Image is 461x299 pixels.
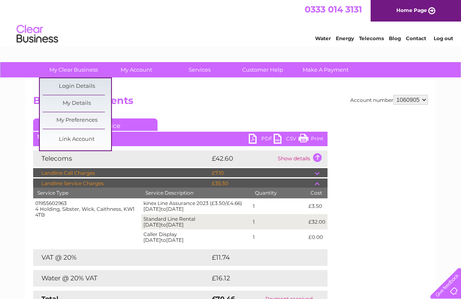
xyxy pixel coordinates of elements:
[210,249,309,266] td: £11.74
[161,237,166,243] span: to
[37,133,80,140] b: Statement Date:
[33,150,210,167] td: Telecoms
[165,62,234,77] a: Services
[228,62,297,77] a: Customer Help
[102,62,171,77] a: My Account
[141,214,251,230] td: Standard Line Rental [DATE] [DATE]
[33,134,328,140] div: [DATE]
[406,35,426,41] a: Contact
[306,198,328,214] td: £3.50
[43,112,111,129] a: My Preferences
[33,249,210,266] td: VAT @ 20%
[141,188,251,198] th: Service Description
[249,134,274,146] a: PDF
[350,95,428,105] div: Account number
[33,168,210,178] td: Landline Call Charges
[276,150,328,167] td: Show details
[306,188,328,198] th: Cost
[141,229,251,245] td: Caller Display [DATE] [DATE]
[141,198,251,214] td: kinex Line Assurance 2023 (£3.50/£4.66) [DATE] [DATE]
[298,134,323,146] a: Print
[251,229,306,245] td: 1
[161,222,166,228] span: to
[359,35,384,41] a: Telecoms
[43,78,111,95] a: Login Details
[251,198,306,214] td: 1
[336,35,354,41] a: Energy
[43,95,111,112] a: My Details
[315,35,331,41] a: Water
[33,178,210,188] td: Landline Service Charges
[33,270,210,287] td: Water @ 20% VAT
[35,200,139,217] div: 01955602963 4 Holding, Sibster, Wick, Caithness, KW1 4TB
[16,22,58,47] img: logo.png
[251,214,306,230] td: 1
[33,118,158,131] a: Current Invoice
[434,35,453,41] a: Log out
[210,168,315,178] td: £7.10
[274,134,298,146] a: CSV
[35,5,427,40] div: Clear Business is a trading name of Verastar Limited (registered in [GEOGRAPHIC_DATA] No. 3667643...
[161,206,166,212] span: to
[39,62,108,77] a: My Clear Business
[389,35,401,41] a: Blog
[251,188,306,198] th: Quantity
[210,270,309,287] td: £16.12
[305,4,362,14] a: 0333 014 3131
[33,95,428,111] h2: Bills and Payments
[291,62,360,77] a: Make A Payment
[33,188,141,198] th: Service Type
[43,131,111,148] a: Link Account
[210,178,315,188] td: £35.50
[306,229,328,245] td: £0.00
[306,214,328,230] td: £32.00
[210,150,276,167] td: £42.60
